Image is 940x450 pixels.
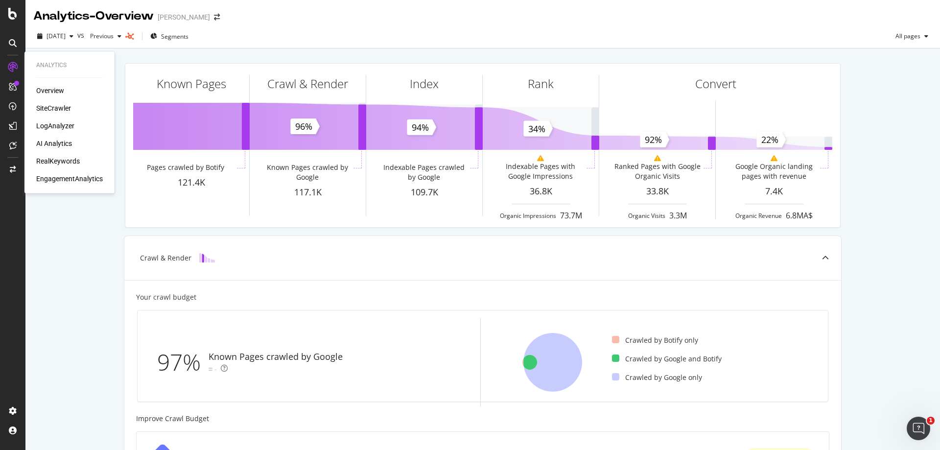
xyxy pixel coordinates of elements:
[161,32,188,41] span: Segments
[250,186,366,199] div: 117.1K
[86,32,114,40] span: Previous
[528,75,554,92] div: Rank
[612,335,698,345] div: Crawled by Botify only
[140,253,191,263] div: Crawl & Render
[892,32,920,40] span: All pages
[36,139,72,148] a: AI Analytics
[496,162,584,181] div: Indexable Pages with Google Impressions
[483,185,599,198] div: 36.8K
[214,14,220,21] div: arrow-right-arrow-left
[263,163,351,182] div: Known Pages crawled by Google
[86,28,125,44] button: Previous
[209,351,343,363] div: Known Pages crawled by Google
[199,253,215,262] img: block-icon
[612,373,702,382] div: Crawled by Google only
[136,292,196,302] div: Your crawl budget
[907,417,930,440] iframe: Intercom live chat
[146,28,192,44] button: Segments
[209,368,212,371] img: Equal
[380,163,468,182] div: Indexable Pages crawled by Google
[158,12,210,22] div: [PERSON_NAME]
[500,212,556,220] div: Organic Impressions
[33,8,154,24] div: Analytics - Overview
[560,210,582,221] div: 73.7M
[157,346,209,379] div: 97%
[36,61,103,70] div: Analytics
[36,121,74,131] a: LogAnalyzer
[892,28,932,44] button: All pages
[927,417,935,425] span: 1
[136,414,829,424] div: Improve Crawl Budget
[133,176,249,189] div: 121.4K
[77,30,86,40] span: vs
[36,86,64,95] a: Overview
[47,32,66,40] span: 2025 Oct. 6th
[157,75,226,92] div: Known Pages
[36,103,71,113] a: SiteCrawler
[612,354,722,364] div: Crawled by Google and Botify
[33,28,77,44] button: [DATE]
[214,364,217,374] div: -
[147,163,224,172] div: Pages crawled by Botify
[410,75,439,92] div: Index
[267,75,348,92] div: Crawl & Render
[366,186,482,199] div: 109.7K
[36,174,103,184] a: EngagementAnalytics
[36,156,80,166] a: RealKeywords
